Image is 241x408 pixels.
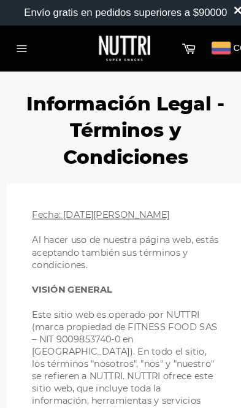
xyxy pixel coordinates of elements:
div: Envío gratis en pedidos superiores a $90000 [23,7,218,18]
span: Fecha: [DATE][PERSON_NAME] [31,201,163,212]
h1: Información Legal - Términos y Condiciones [6,87,235,163]
span: Al hacer uso de nuestra página web, estás aceptando también sus términos y condiciones. [31,225,210,260]
strong: VISIÓN GENERAL [31,272,107,283]
img: Nuttri [90,30,151,63]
